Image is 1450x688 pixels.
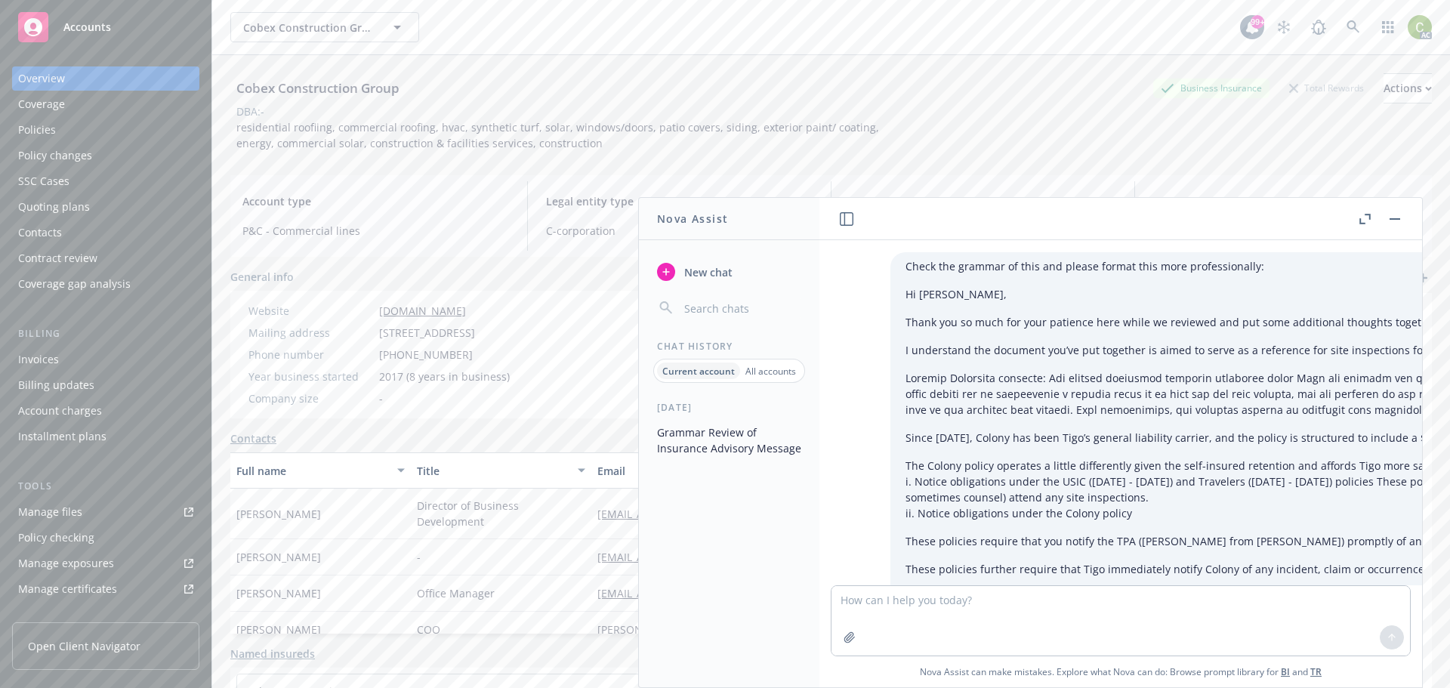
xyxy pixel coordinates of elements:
div: Actions [1384,74,1432,103]
a: BI [1281,665,1290,678]
div: Invoices [18,347,59,372]
a: TR [1310,665,1322,678]
div: Coverage gap analysis [18,272,131,296]
span: COO [417,622,440,637]
input: Search chats [681,298,801,319]
a: Policies [12,118,199,142]
a: Named insureds [230,646,315,662]
div: Contract review [18,246,97,270]
a: Manage exposures [12,551,199,575]
a: Contract review [12,246,199,270]
span: P&C estimated revenue [850,193,1116,209]
a: Switch app [1373,12,1403,42]
div: Manage exposures [18,551,114,575]
button: New chat [651,258,807,285]
span: General info [230,269,294,285]
a: [DOMAIN_NAME] [379,304,466,318]
a: Search [1338,12,1368,42]
span: Nova Assist can make mistakes. Explore what Nova can do: Browse prompt library for and [825,656,1416,687]
div: Mailing address [248,325,373,341]
a: [EMAIL_ADDRESS][DOMAIN_NAME] [597,550,786,564]
span: Accounts [63,21,111,33]
div: Billing updates [18,373,94,397]
span: [PHONE_NUMBER] [379,347,473,363]
a: Quoting plans [12,195,199,219]
div: Contacts [18,221,62,245]
button: Full name [230,452,411,489]
a: Billing updates [12,373,199,397]
div: 99+ [1251,15,1264,29]
a: [EMAIL_ADDRESS][DOMAIN_NAME] [597,586,786,600]
div: Manage certificates [18,577,117,601]
span: Service team [1153,193,1420,209]
a: Report a Bug [1303,12,1334,42]
img: photo [1408,15,1432,39]
span: Open Client Navigator [28,638,140,654]
span: residential roofiing, commercial roofing, hvac, synthetic turf, solar, windows/doors, patio cover... [236,120,882,150]
div: Installment plans [18,424,106,449]
span: Legal entity type [546,193,813,209]
span: [PERSON_NAME] [236,549,321,565]
a: SSC Cases [12,169,199,193]
a: Account charges [12,399,199,423]
div: Account charges [18,399,102,423]
div: Full name [236,463,388,479]
button: Email [591,452,892,489]
div: [DATE] [639,401,819,414]
a: Contacts [230,430,276,446]
span: [PERSON_NAME] [236,506,321,522]
a: [PERSON_NAME][EMAIL_ADDRESS][DOMAIN_NAME] [597,622,871,637]
div: Year business started [248,369,373,384]
a: Manage certificates [12,577,199,601]
p: Current account [662,365,735,378]
a: Installment plans [12,424,199,449]
a: [EMAIL_ADDRESS][DOMAIN_NAME] [597,507,786,521]
div: Manage claims [18,603,94,627]
a: add [1414,269,1432,287]
div: Policy changes [18,143,92,168]
h1: Nova Assist [657,211,728,227]
div: Business Insurance [1153,79,1270,97]
a: Stop snowing [1269,12,1299,42]
a: Manage claims [12,603,199,627]
a: Invoices [12,347,199,372]
div: Email [597,463,869,479]
span: 2017 (8 years in business) [379,369,510,384]
div: Cobex Construction Group [230,79,406,98]
div: Company size [248,390,373,406]
span: P&C - Commercial lines [242,223,509,239]
div: DBA: - [236,103,264,119]
span: Cobex Construction Group [243,20,374,35]
div: Overview [18,66,65,91]
div: Policies [18,118,56,142]
a: Manage files [12,500,199,524]
span: [PERSON_NAME] [236,585,321,601]
a: Coverage gap analysis [12,272,199,296]
span: [PERSON_NAME] [236,622,321,637]
a: Overview [12,66,199,91]
span: Office Manager [417,585,495,601]
span: C-corporation [546,223,813,239]
a: Policy checking [12,526,199,550]
div: Quoting plans [18,195,90,219]
span: - [417,549,421,565]
span: Director of Business Development [417,498,585,529]
button: Cobex Construction Group [230,12,419,42]
span: New chat [681,264,733,280]
a: Policy changes [12,143,199,168]
button: Title [411,452,591,489]
a: Accounts [12,6,199,48]
a: Coverage [12,92,199,116]
span: Account type [242,193,509,209]
div: Policy checking [18,526,94,550]
div: Title [417,463,569,479]
div: Phone number [248,347,373,363]
div: Website [248,303,373,319]
span: [STREET_ADDRESS] [379,325,475,341]
div: Manage files [18,500,82,524]
div: SSC Cases [18,169,69,193]
span: - [379,390,383,406]
div: Coverage [18,92,65,116]
div: Total Rewards [1282,79,1371,97]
